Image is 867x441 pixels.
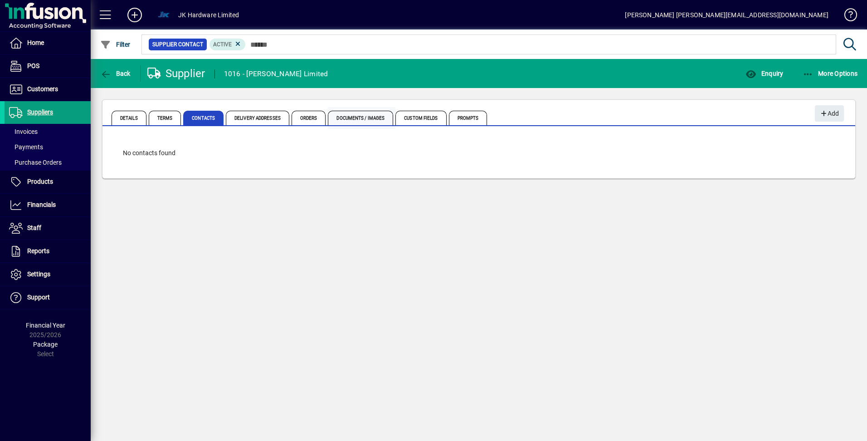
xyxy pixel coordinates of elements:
[98,65,133,82] button: Back
[5,155,91,170] a: Purchase Orders
[27,294,50,301] span: Support
[114,139,844,167] div: No contacts found
[292,111,326,125] span: Orders
[803,70,858,77] span: More Options
[745,70,783,77] span: Enquiry
[5,55,91,78] a: POS
[33,341,58,348] span: Package
[449,111,487,125] span: Prompts
[5,139,91,155] a: Payments
[5,194,91,216] a: Financials
[838,2,856,31] a: Knowledge Base
[213,41,232,48] span: Active
[147,66,205,81] div: Supplier
[149,7,178,23] button: Profile
[625,8,828,22] div: [PERSON_NAME] [PERSON_NAME][EMAIL_ADDRESS][DOMAIN_NAME]
[112,111,146,125] span: Details
[27,224,41,231] span: Staff
[183,111,224,125] span: Contacts
[9,128,38,135] span: Invoices
[27,108,53,116] span: Suppliers
[226,111,289,125] span: Delivery Addresses
[100,70,131,77] span: Back
[5,124,91,139] a: Invoices
[178,8,239,22] div: JK Hardware Limited
[27,178,53,185] span: Products
[120,7,149,23] button: Add
[815,105,844,122] button: Add
[5,32,91,54] a: Home
[91,65,141,82] app-page-header-button: Back
[5,263,91,286] a: Settings
[5,286,91,309] a: Support
[5,171,91,193] a: Products
[152,40,203,49] span: Supplier Contact
[100,41,131,48] span: Filter
[9,159,62,166] span: Purchase Orders
[149,111,181,125] span: Terms
[224,67,328,81] div: 1016 - [PERSON_NAME] Limited
[9,143,43,151] span: Payments
[5,217,91,240] a: Staff
[800,65,860,82] button: More Options
[743,65,785,82] button: Enquiry
[26,322,65,329] span: Financial Year
[27,62,39,69] span: POS
[27,201,56,208] span: Financials
[98,36,133,53] button: Filter
[27,270,50,278] span: Settings
[819,106,839,121] span: Add
[5,78,91,101] a: Customers
[27,39,44,46] span: Home
[5,240,91,263] a: Reports
[27,247,49,255] span: Reports
[395,111,446,125] span: Custom Fields
[27,85,58,93] span: Customers
[209,39,246,50] mat-chip: Activation Status: Active
[328,111,393,125] span: Documents / Images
